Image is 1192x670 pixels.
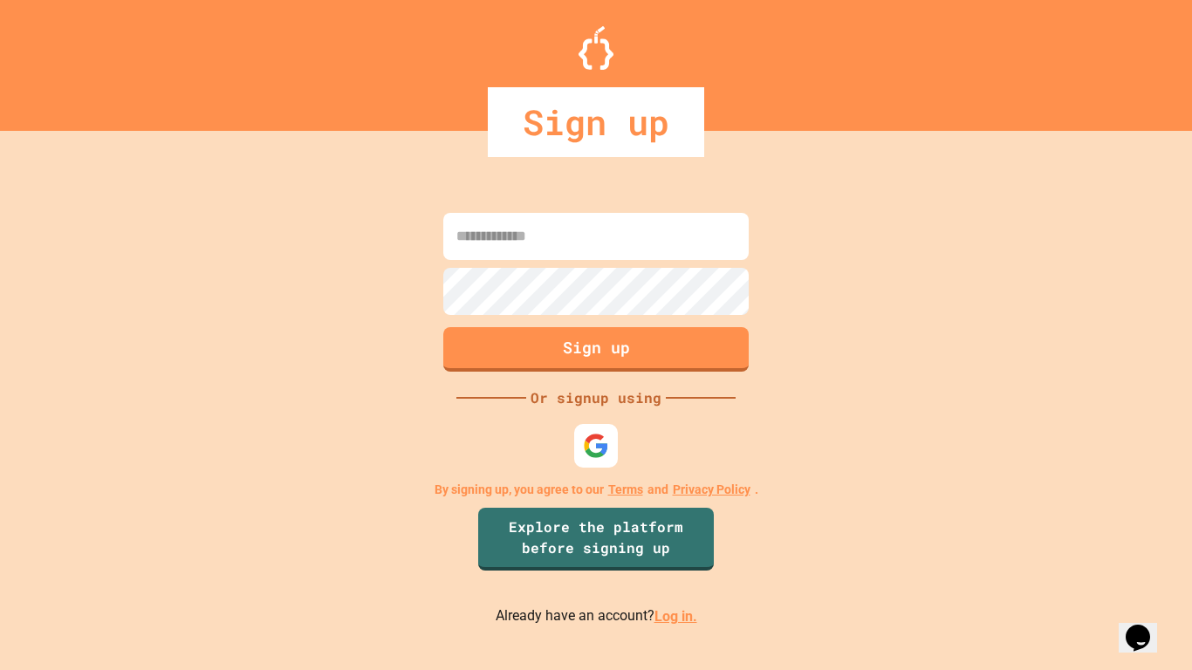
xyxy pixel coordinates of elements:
iframe: chat widget [1119,600,1175,653]
p: By signing up, you agree to our and . [435,481,758,499]
p: Already have an account? [496,605,697,627]
img: Logo.svg [579,26,613,70]
button: Sign up [443,327,749,372]
div: Sign up [488,87,704,157]
div: Or signup using [526,387,666,408]
a: Explore the platform before signing up [478,508,714,571]
a: Terms [608,481,643,499]
img: google-icon.svg [583,433,609,459]
a: Log in. [654,608,697,625]
a: Privacy Policy [673,481,750,499]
